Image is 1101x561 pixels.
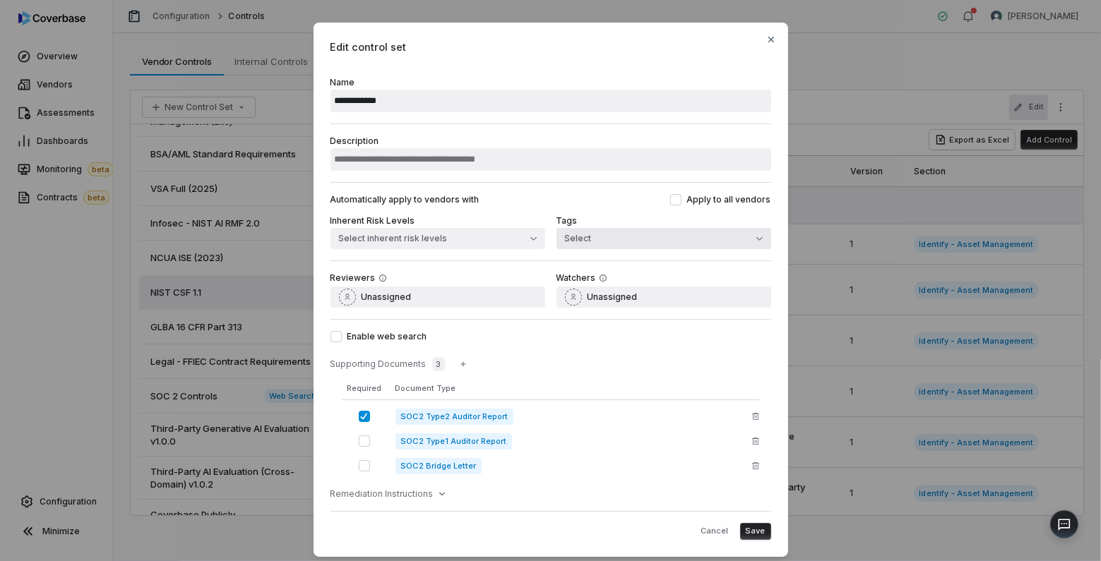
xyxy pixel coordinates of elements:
[746,526,766,536] span: Save
[331,90,771,112] input: Name
[347,383,381,394] span: Required
[670,194,682,205] button: Apply to all vendors
[331,331,342,342] button: Enable web search
[331,194,480,205] h3: Automatically apply to vendors with
[557,228,771,249] button: Select
[331,40,771,54] span: Edit control set
[395,458,482,474] span: SOC2 Bridge Letter
[740,523,771,540] button: Save
[395,383,456,394] span: Document Type
[557,215,578,226] label: Tags
[331,488,434,500] span: Remediation Instructions
[557,272,596,284] label: Watchers
[395,409,514,425] span: SOC2 Type2 Auditor Report
[432,357,446,371] span: 3
[696,523,734,540] button: Cancel
[331,331,771,342] label: Enable web search
[670,194,771,205] label: Apply to all vendors
[331,358,427,370] span: Supporting Documents
[331,77,771,112] label: Name
[395,433,513,450] span: SOC2 Type1 Auditor Report
[362,291,412,303] span: Unassigned
[331,215,415,226] label: Inherent Risk Levels
[331,148,771,171] input: Description
[331,272,376,284] label: Reviewers
[588,291,638,303] span: Unassigned
[331,228,545,249] button: Select inherent risk levels
[331,135,771,171] label: Description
